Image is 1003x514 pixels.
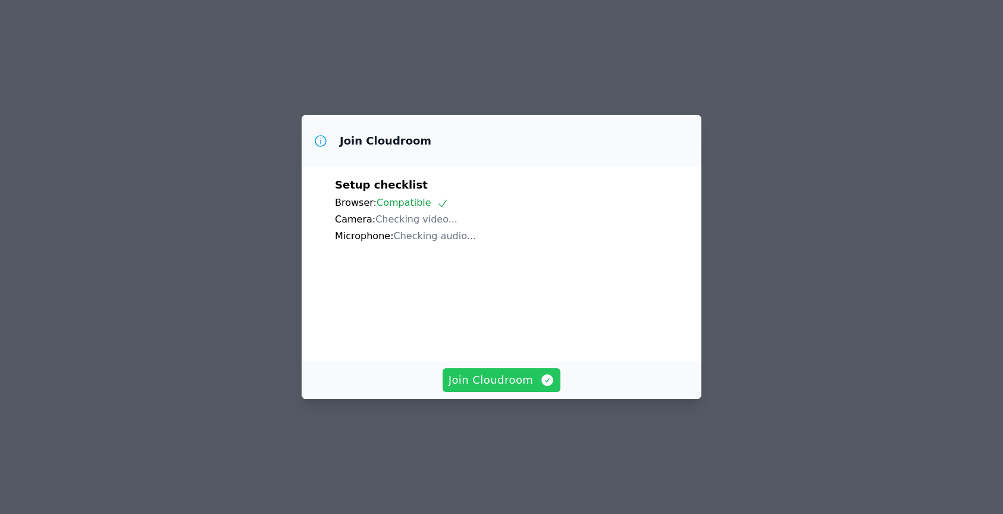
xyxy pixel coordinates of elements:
span: Microphone: [335,230,394,242]
span: Checking video... [375,214,457,225]
span: Browser: [335,197,377,208]
h3: Join Cloudroom [340,134,431,148]
span: Setup checklist [335,178,428,191]
span: Compatible [377,197,449,208]
button: Join Cloudroom [443,368,561,392]
span: Camera: [335,214,375,225]
span: Join Cloudroom [449,372,555,388]
span: Checking audio... [394,230,476,242]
